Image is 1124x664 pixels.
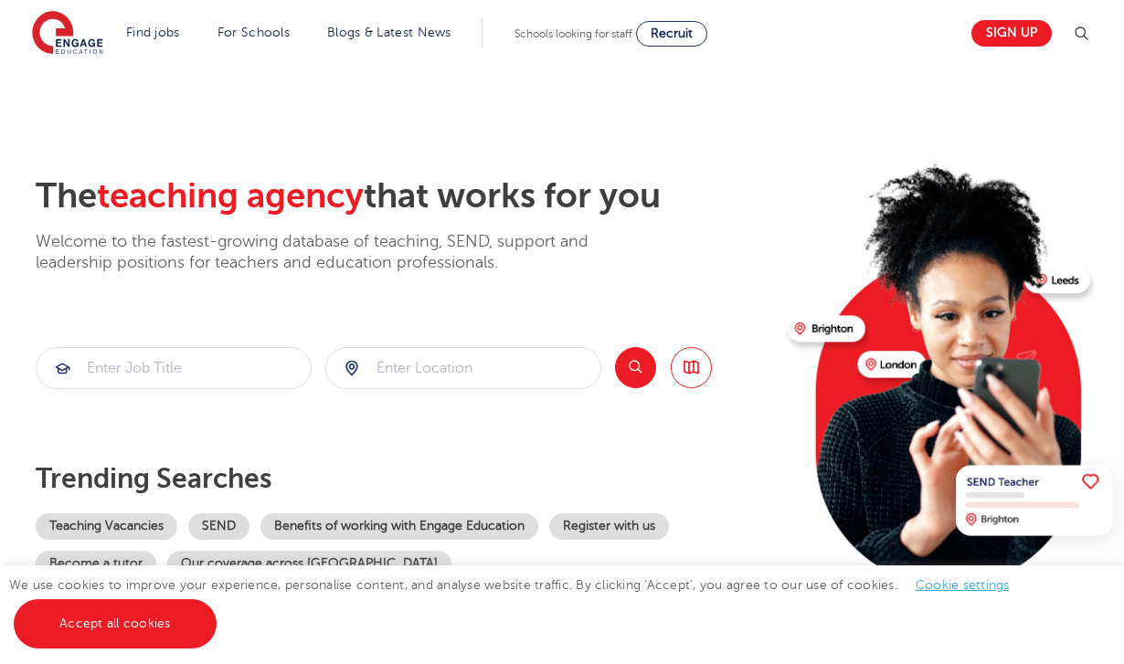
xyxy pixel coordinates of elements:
[651,26,693,40] span: Recruit
[549,513,669,540] a: Register with us
[971,20,1052,47] a: Sign up
[9,578,1028,630] span: We use cookies to improve your experience, personalise content, and analyse website traffic. By c...
[36,231,639,274] p: Welcome to the fastest-growing database of teaching, SEND, support and leadership positions for t...
[14,599,217,648] a: Accept all cookies
[36,175,773,217] h2: The that works for you
[37,348,311,388] input: Submit
[326,348,600,388] input: Submit
[97,176,364,216] span: teaching agency
[32,11,103,57] img: Engage Education
[36,513,177,540] a: Teaching Vacancies
[636,21,707,47] a: Recruit
[217,26,290,39] a: For Schools
[260,513,538,540] a: Benefits of working with Engage Education
[327,26,451,39] a: Blogs & Latest News
[615,347,656,388] button: Search
[188,513,249,540] a: SEND
[916,578,1010,592] a: Cookie settings
[126,26,180,39] a: Find jobs
[36,551,156,577] a: Become a tutor
[36,462,773,495] p: Trending searches
[167,551,451,577] a: Our coverage across [GEOGRAPHIC_DATA]
[514,27,632,40] span: Schools looking for staff
[36,347,312,389] div: Submit
[325,347,601,389] div: Submit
